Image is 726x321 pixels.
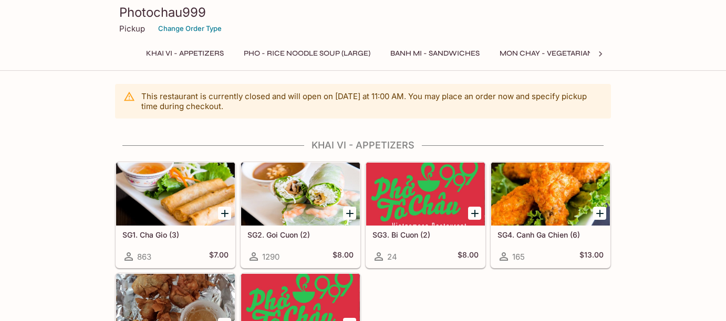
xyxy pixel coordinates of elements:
p: Pickup [119,24,145,34]
h5: SG1. Cha Gio (3) [122,230,229,239]
span: 1290 [262,252,279,262]
span: 863 [137,252,151,262]
button: Pho - Rice Noodle Soup (Large) [238,46,376,61]
a: SG2. Goi Cuon (2)1290$8.00 [241,162,360,268]
button: Add SG2. Goi Cuon (2) [343,207,356,220]
span: 165 [512,252,525,262]
a: SG1. Cha Gio (3)863$7.00 [116,162,235,268]
h5: $13.00 [579,250,604,263]
button: Khai Vi - Appetizers [140,46,230,61]
h5: $8.00 [458,250,479,263]
h4: Khai Vi - Appetizers [115,140,611,151]
p: This restaurant is currently closed and will open on [DATE] at 11:00 AM . You may place an order ... [141,91,603,111]
h5: SG2. Goi Cuon (2) [247,230,354,239]
button: Add SG1. Cha Gio (3) [218,207,231,220]
h5: SG3. Bi Cuon (2) [372,230,479,239]
h5: $8.00 [333,250,354,263]
div: SG4. Canh Ga Chien (6) [491,163,610,226]
button: Mon Chay - Vegetarian Entrees [494,46,634,61]
button: Add SG4. Canh Ga Chien (6) [593,207,606,220]
span: 24 [387,252,397,262]
button: Add SG3. Bi Cuon (2) [468,207,481,220]
a: SG4. Canh Ga Chien (6)165$13.00 [491,162,610,268]
h5: $7.00 [209,250,229,263]
h3: Photochau999 [119,4,607,20]
a: SG3. Bi Cuon (2)24$8.00 [366,162,485,268]
button: Banh Mi - Sandwiches [385,46,485,61]
div: SG3. Bi Cuon (2) [366,163,485,226]
div: SG2. Goi Cuon (2) [241,163,360,226]
h5: SG4. Canh Ga Chien (6) [497,230,604,239]
div: SG1. Cha Gio (3) [116,163,235,226]
button: Change Order Type [153,20,226,37]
